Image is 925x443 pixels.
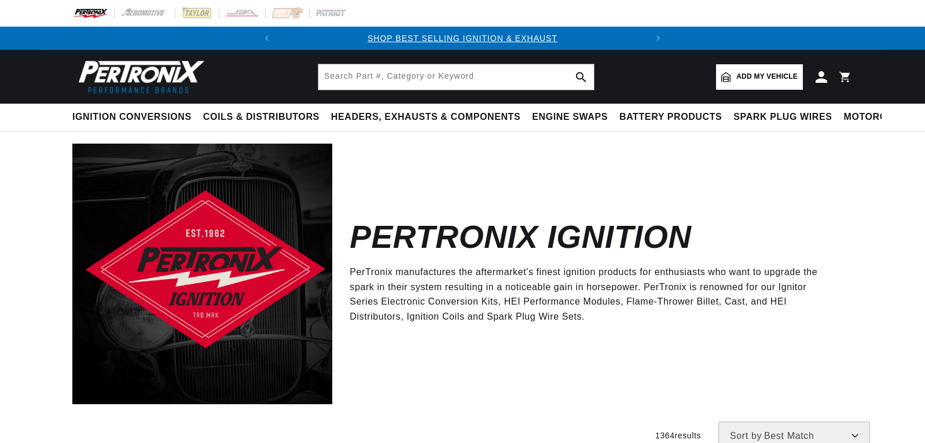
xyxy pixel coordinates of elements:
[278,32,647,45] div: 1 of 2
[350,224,691,251] h2: Pertronix Ignition
[728,104,838,131] summary: Spark Plug Wires
[325,104,526,131] summary: Headers, Exhausts & Components
[655,431,701,440] span: 1364 results
[716,64,803,90] a: Add my vehicle
[278,32,647,45] div: Announcement
[736,71,798,82] span: Add my vehicle
[733,111,832,123] span: Spark Plug Wires
[844,111,913,123] span: Motorcycle
[838,104,919,131] summary: Motorcycle
[368,34,557,43] a: SHOP BEST SELLING IGNITION & EXHAUST
[72,111,192,123] span: Ignition Conversions
[203,111,320,123] span: Coils & Distributors
[568,64,594,90] button: search button
[255,27,278,50] button: Translation missing: en.sections.announcements.previous_announcement
[532,111,608,123] span: Engine Swaps
[526,104,614,131] summary: Engine Swaps
[331,111,520,123] span: Headers, Exhausts & Components
[72,144,332,404] img: Pertronix Ignition
[72,57,205,97] img: Pertronix
[72,104,197,131] summary: Ignition Conversions
[318,64,594,90] input: Search Part #, Category or Keyword
[647,27,670,50] button: Translation missing: en.sections.announcements.next_announcement
[43,27,882,50] slideshow-component: Translation missing: en.sections.announcements.announcement_bar
[619,111,722,123] span: Battery Products
[350,265,835,324] p: PerTronix manufactures the aftermarket's finest ignition products for enthusiasts who want to upg...
[197,104,325,131] summary: Coils & Distributors
[614,104,728,131] summary: Battery Products
[730,431,762,441] span: Sort by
